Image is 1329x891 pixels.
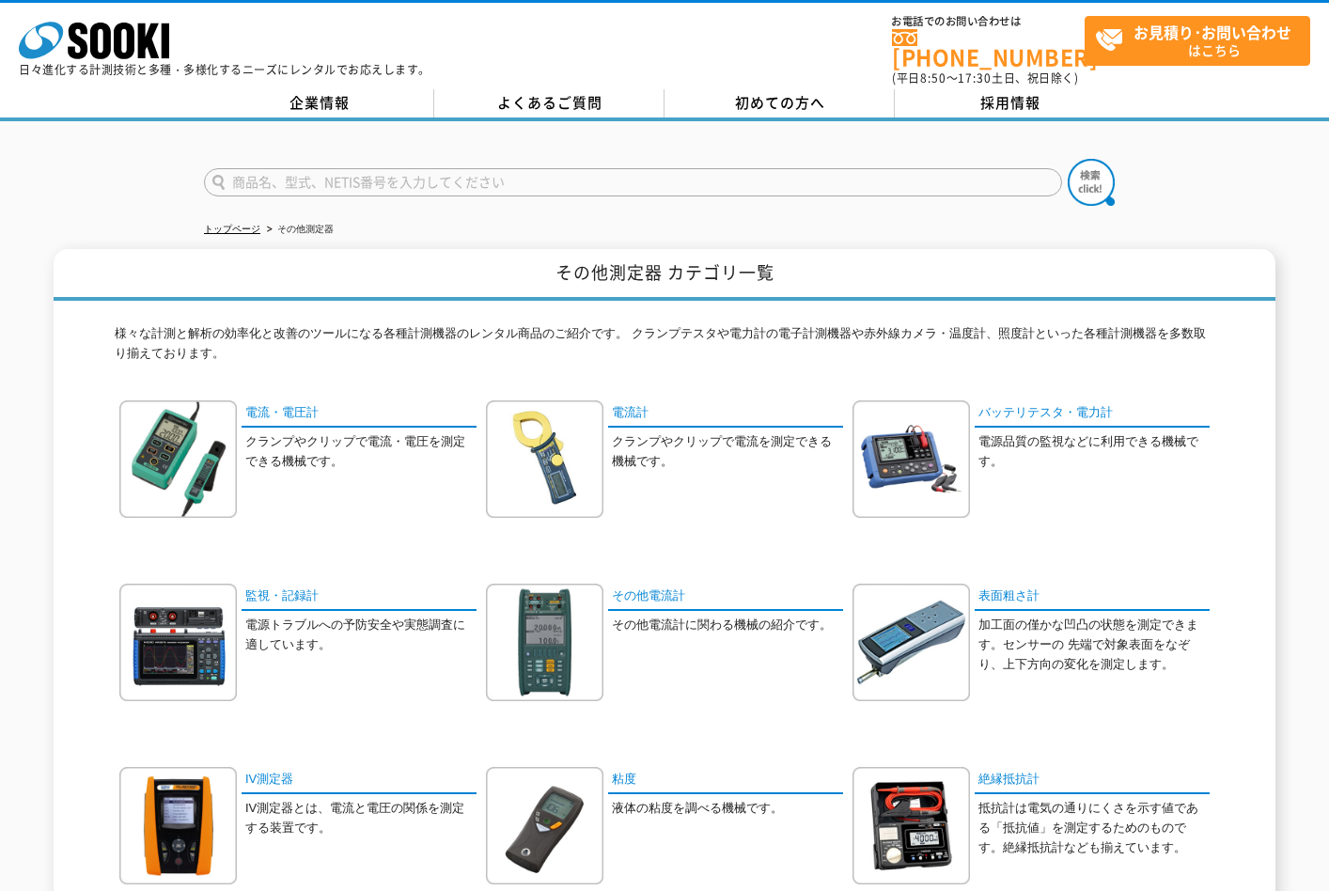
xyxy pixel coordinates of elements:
[735,92,825,113] span: 初めての方へ
[242,400,477,428] a: 電流・電圧計
[1095,17,1309,64] span: はこちら
[978,432,1210,472] p: 電源品質の監視などに利用できる機械です。
[19,64,430,75] p: 日々進化する計測技術と多種・多様化するニーズにレンタルでお応えします。
[612,432,843,472] p: クランプやクリップで電流を測定できる機械です。
[895,89,1125,117] a: 採用情報
[242,584,477,611] a: 監視・記録計
[204,168,1062,196] input: 商品名、型式、NETIS番号を入力してください
[486,584,603,701] img: その他電流計
[119,767,237,884] img: IV測定器
[1068,159,1115,206] img: btn_search.png
[242,767,477,794] a: IV測定器
[245,432,477,472] p: クランプやクリップで電流・電圧を測定できる機械です。
[852,400,970,518] img: バッテリテスタ・電力計
[612,616,843,635] p: その他電流計に関わる機械の紹介です。
[975,400,1210,428] a: バッテリテスタ・電力計
[119,584,237,701] img: 監視・記録計
[434,89,664,117] a: よくあるご質問
[892,70,1078,86] span: (平日 ～ 土日、祝日除く)
[920,70,946,86] span: 8:50
[664,89,895,117] a: 初めての方へ
[263,220,334,240] li: その他測定器
[204,89,434,117] a: 企業情報
[204,224,260,234] a: トップページ
[1085,16,1310,66] a: お見積り･お問い合わせはこちら
[486,767,603,884] img: 粘度
[486,400,603,518] img: 電流計
[852,584,970,701] img: 表面粗さ計
[978,616,1210,674] p: 加工面の僅かな凹凸の状態を測定できます。センサーの 先端で対象表面をなぞり、上下方向の変化を測定します。
[612,799,843,819] p: 液体の粘度を調べる機械です。
[978,799,1210,857] p: 抵抗計は電気の通りにくさを示す値である「抵抗値」を測定するためのものです。絶縁抵抗計なども揃えています。
[852,767,970,884] img: 絶縁抵抗計
[608,584,843,611] a: その他電流計
[54,249,1275,301] h1: その他測定器 カテゴリ一覧
[115,324,1214,373] p: 様々な計測と解析の効率化と改善のツールになる各種計測機器のレンタル商品のご紹介です。 クランプテスタや電力計の電子計測機器や赤外線カメラ・温度計、照度計といった各種計測機器を多数取り揃えております。
[958,70,992,86] span: 17:30
[245,616,477,655] p: 電源トラブルへの予防安全や実態調査に適しています。
[1134,21,1291,43] strong: お見積り･お問い合わせ
[975,584,1210,611] a: 表面粗さ計
[892,16,1085,27] span: お電話でのお問い合わせは
[608,400,843,428] a: 電流計
[975,767,1210,794] a: 絶縁抵抗計
[892,29,1085,68] a: [PHONE_NUMBER]
[608,767,843,794] a: 粘度
[119,400,237,518] img: 電流・電圧計
[245,799,477,838] p: IV測定器とは、電流と電圧の関係を測定する装置です。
